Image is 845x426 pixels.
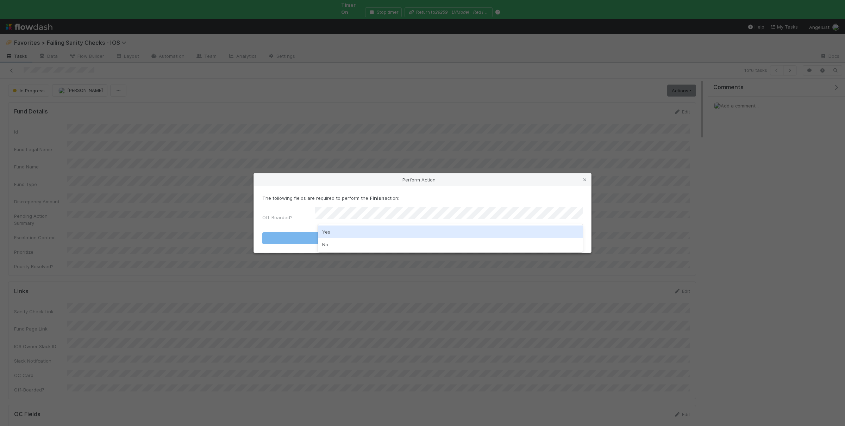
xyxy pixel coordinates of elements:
[370,195,384,201] strong: Finish
[318,238,583,251] div: No
[262,214,293,221] label: Off-Boarded?
[254,173,591,186] div: Perform Action
[318,226,583,238] div: Yes
[262,195,583,202] p: The following fields are required to perform the action:
[262,232,583,244] button: Finish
